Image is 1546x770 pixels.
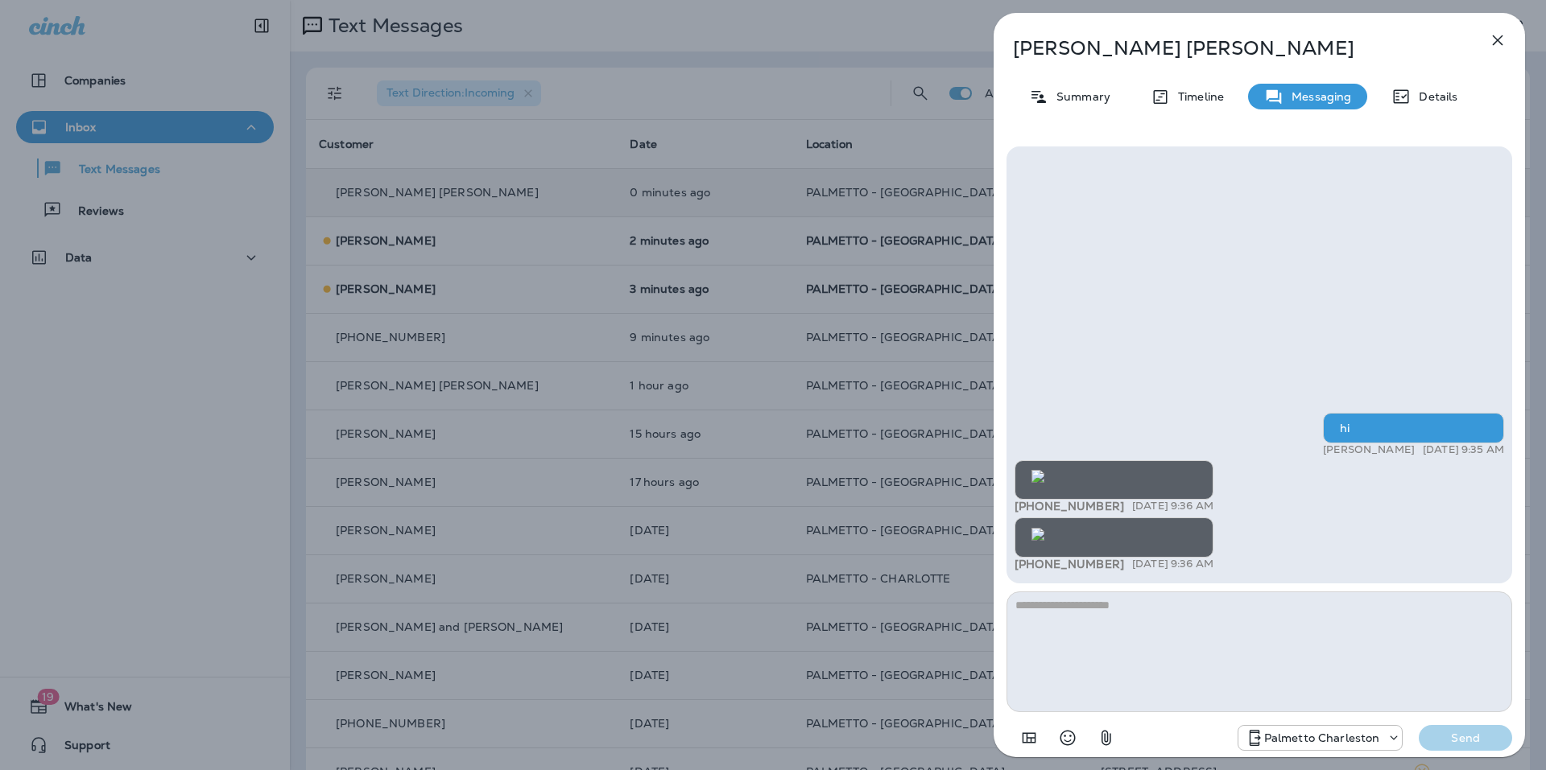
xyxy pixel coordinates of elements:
span: [PHONE_NUMBER] [1015,557,1124,571]
p: [DATE] 9:36 AM [1132,500,1213,513]
p: Palmetto Charleston [1264,731,1380,744]
p: [DATE] 9:35 AM [1423,443,1504,456]
img: twilio-download [1031,528,1044,541]
p: [PERSON_NAME] [PERSON_NAME] [1013,37,1453,60]
button: Select an emoji [1052,722,1084,754]
div: hi [1323,413,1504,443]
p: [DATE] 9:36 AM [1132,558,1213,570]
div: +1 (843) 277-8322 [1238,728,1403,747]
button: Add in a premade template [1013,722,1045,754]
img: twilio-download [1031,470,1044,483]
p: Details [1411,90,1457,103]
p: Messaging [1284,90,1351,103]
p: Summary [1048,90,1110,103]
span: [PHONE_NUMBER] [1015,499,1124,513]
p: [PERSON_NAME] [1323,443,1415,456]
p: Timeline [1170,90,1224,103]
